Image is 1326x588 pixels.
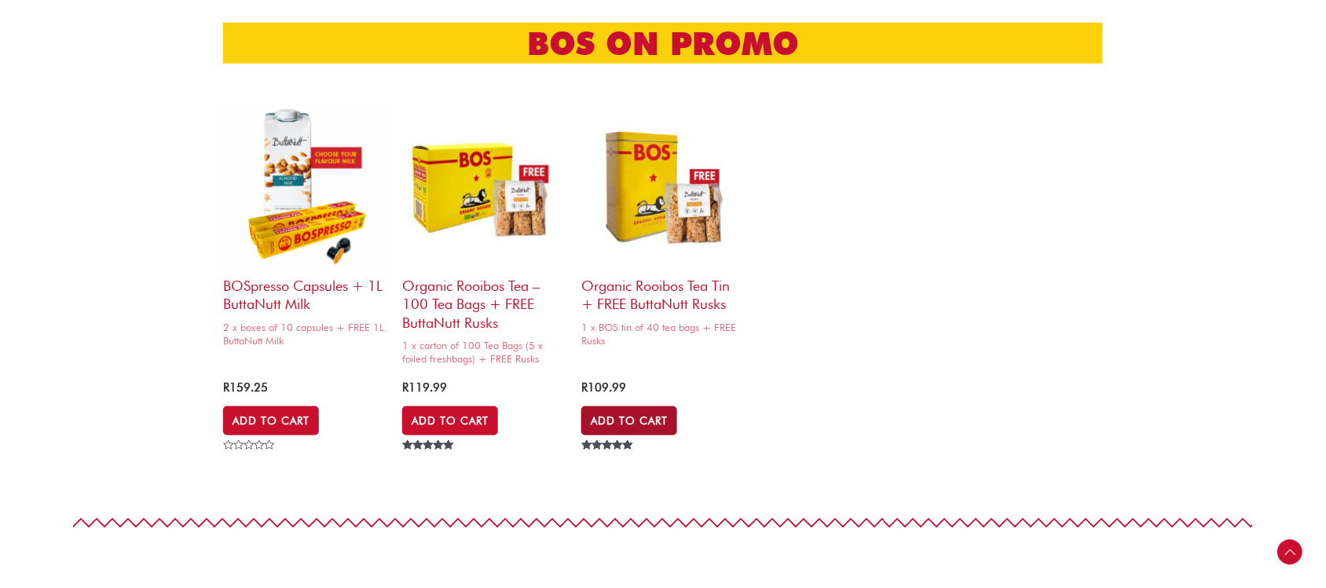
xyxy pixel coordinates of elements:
[581,380,626,395] bdi: 109.99
[581,406,677,435] a: Add to cart: “Organic Rooibos Tea Tin + FREE ButtaNutt Rusks”
[223,321,386,347] span: 2 x boxes of 10 capsules + FREE 1L ButtaNutt Milk
[402,339,566,366] span: 1 x carton of 100 Tea Bags (5 x foiled freshbags) + FREE Rusks
[223,406,319,435] a: Select options for “BOSpresso capsules + 1L ButtaNutt Milk”
[581,321,745,347] span: 1 x BOS tin of 40 tea bags + FREE Rusks
[581,380,588,395] span: R
[223,380,268,395] bdi: 159.25
[581,105,745,269] img: organic rooibos tea tin
[223,23,1103,64] h2: bos on promo
[402,105,566,371] a: Organic Rooibos Tea – 100 Tea Bags + FREE ButtaNutt Rusks1 x carton of 100 Tea Bags (5 x foiled f...
[223,269,386,314] h2: BOSpresso capsules + 1L ButtaNutt Milk
[402,269,566,332] h2: Organic Rooibos Tea – 100 Tea Bags + FREE ButtaNutt Rusks
[402,406,498,435] a: Add to cart: “Organic Rooibos Tea - 100 Tea Bags + FREE ButtaNutt Rusks”
[581,440,636,486] span: Rated out of 5
[581,105,745,352] a: Organic Rooibos Tea Tin + FREE ButtaNutt Rusks1 x BOS tin of 40 tea bags + FREE Rusks
[402,380,408,395] span: R
[581,269,745,314] h2: Organic Rooibos Tea Tin + FREE ButtaNutt Rusks
[223,105,386,352] a: BOSpresso capsules + 1L ButtaNutt Milk2 x boxes of 10 capsules + FREE 1L ButtaNutt Milk
[223,105,386,269] img: bospresso capsules + 1l buttanutt milk
[402,440,456,486] span: Rated out of 5
[402,105,566,269] img: organic rooibos tea 100 tea bags
[402,380,447,395] bdi: 119.99
[223,380,229,395] span: R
